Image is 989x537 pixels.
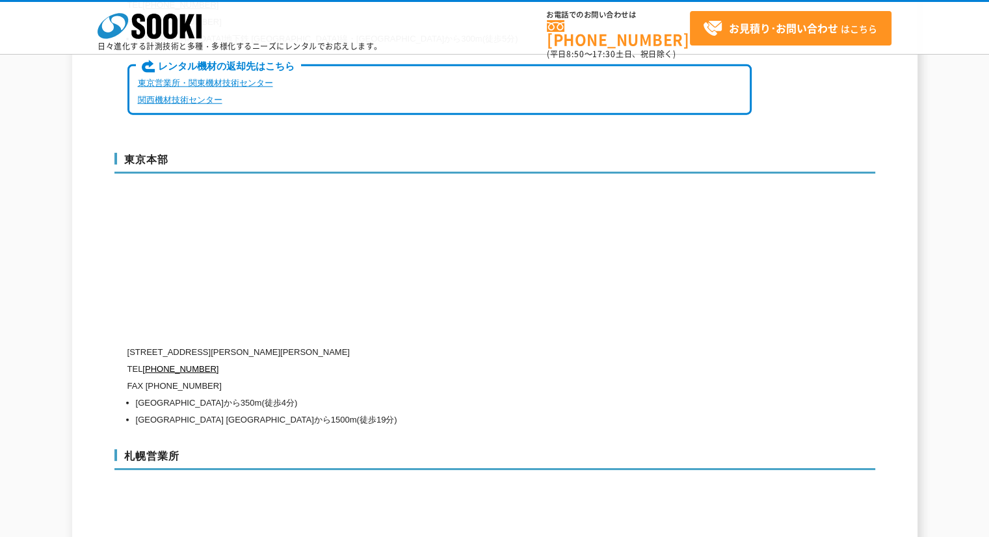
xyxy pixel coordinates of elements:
h3: 札幌営業所 [114,449,875,470]
span: 17:30 [592,48,616,60]
span: レンタル機材の返却先はこちら [136,60,300,74]
p: FAX [PHONE_NUMBER] [127,378,752,395]
span: はこちら [703,19,877,38]
p: 日々進化する計測技術と多種・多様化するニーズにレンタルでお応えします。 [98,42,382,50]
strong: お見積り･お問い合わせ [729,20,838,36]
p: TEL [127,361,752,378]
li: [GEOGRAPHIC_DATA] [GEOGRAPHIC_DATA]から1500m(徒歩19分) [136,412,752,428]
a: お見積り･お問い合わせはこちら [690,11,891,46]
h3: 東京本部 [114,153,875,174]
a: 関西機材技術センター [138,95,222,105]
li: [GEOGRAPHIC_DATA]から350m(徒歩4分) [136,395,752,412]
a: [PHONE_NUMBER] [547,20,690,47]
span: (平日 ～ 土日、祝日除く) [547,48,676,60]
span: お電話でのお問い合わせは [547,11,690,19]
a: 東京営業所・関東機材技術センター [138,78,273,88]
p: [STREET_ADDRESS][PERSON_NAME][PERSON_NAME] [127,344,752,361]
a: [PHONE_NUMBER] [142,364,218,374]
span: 8:50 [566,48,585,60]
